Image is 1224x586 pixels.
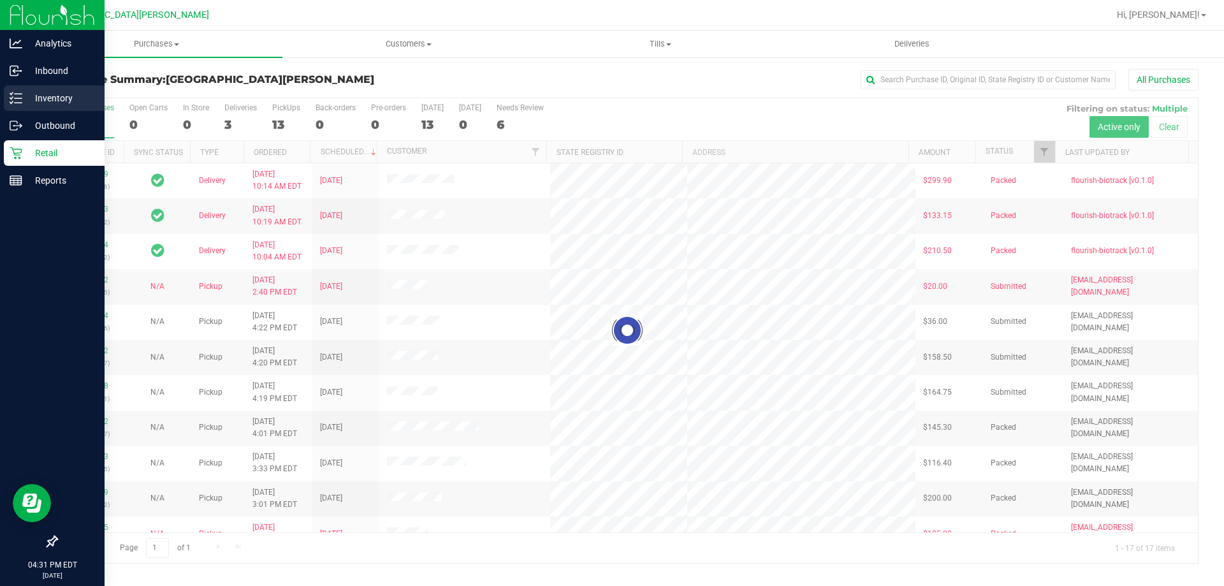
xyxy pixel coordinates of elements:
[10,119,22,132] inline-svg: Outbound
[10,92,22,105] inline-svg: Inventory
[52,10,209,20] span: [GEOGRAPHIC_DATA][PERSON_NAME]
[6,571,99,580] p: [DATE]
[56,74,437,85] h3: Purchase Summary:
[534,31,786,57] a: Tills
[22,63,99,78] p: Inbound
[535,38,785,50] span: Tills
[22,91,99,106] p: Inventory
[10,174,22,187] inline-svg: Reports
[13,484,51,522] iframe: Resource center
[31,38,282,50] span: Purchases
[10,37,22,50] inline-svg: Analytics
[786,31,1038,57] a: Deliveries
[10,147,22,159] inline-svg: Retail
[282,31,534,57] a: Customers
[6,559,99,571] p: 04:31 PM EDT
[31,31,282,57] a: Purchases
[22,118,99,133] p: Outbound
[166,73,374,85] span: [GEOGRAPHIC_DATA][PERSON_NAME]
[877,38,947,50] span: Deliveries
[22,36,99,51] p: Analytics
[283,38,534,50] span: Customers
[861,70,1116,89] input: Search Purchase ID, Original ID, State Registry ID or Customer Name...
[1117,10,1200,20] span: Hi, [PERSON_NAME]!
[1128,69,1198,91] button: All Purchases
[22,173,99,188] p: Reports
[10,64,22,77] inline-svg: Inbound
[22,145,99,161] p: Retail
